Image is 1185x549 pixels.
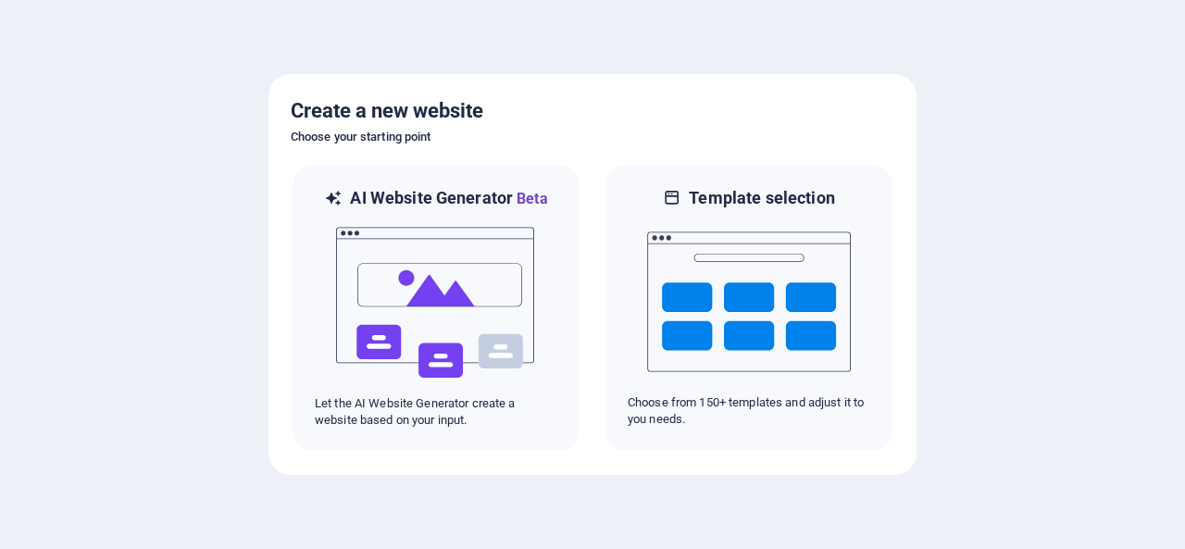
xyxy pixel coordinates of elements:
[628,394,870,428] p: Choose from 150+ templates and adjust it to you needs.
[689,187,834,209] h6: Template selection
[291,126,894,148] h6: Choose your starting point
[334,210,538,395] img: ai
[291,163,581,453] div: AI Website GeneratorBetaaiLet the AI Website Generator create a website based on your input.
[291,96,894,126] h5: Create a new website
[513,190,548,207] span: Beta
[315,395,557,429] p: Let the AI Website Generator create a website based on your input.
[604,163,894,453] div: Template selectionChoose from 150+ templates and adjust it to you needs.
[350,187,547,210] h6: AI Website Generator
